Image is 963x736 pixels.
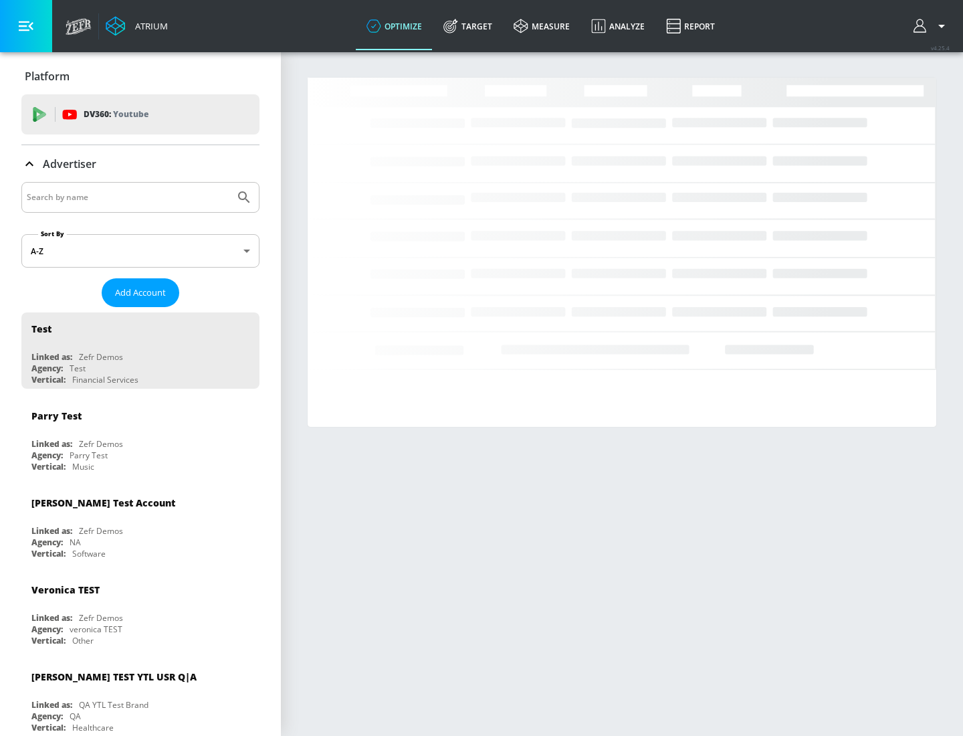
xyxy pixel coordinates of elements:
[31,670,197,683] div: [PERSON_NAME] TEST YTL USR Q|A
[21,145,259,183] div: Advertiser
[72,635,94,646] div: Other
[70,450,108,461] div: Parry Test
[31,537,63,548] div: Agency:
[21,58,259,95] div: Platform
[31,612,72,624] div: Linked as:
[79,699,148,711] div: QA YTL Test Brand
[580,2,655,50] a: Analyze
[84,107,148,122] p: DV360:
[79,612,123,624] div: Zefr Demos
[31,548,66,559] div: Vertical:
[31,450,63,461] div: Agency:
[31,438,72,450] div: Linked as:
[31,409,82,422] div: Parry Test
[31,525,72,537] div: Linked as:
[21,399,259,476] div: Parry TestLinked as:Zefr DemosAgency:Parry TestVertical:Music
[31,635,66,646] div: Vertical:
[31,711,63,722] div: Agency:
[21,573,259,650] div: Veronica TESTLinked as:Zefr DemosAgency:veronica TESTVertical:Other
[931,44,950,52] span: v 4.25.4
[31,722,66,733] div: Vertical:
[72,374,138,385] div: Financial Services
[31,461,66,472] div: Vertical:
[79,351,123,363] div: Zefr Demos
[27,189,229,206] input: Search by name
[102,278,179,307] button: Add Account
[21,234,259,268] div: A-Z
[31,374,66,385] div: Vertical:
[130,20,168,32] div: Atrium
[21,94,259,134] div: DV360: Youtube
[70,711,81,722] div: QA
[79,438,123,450] div: Zefr Demos
[21,312,259,389] div: TestLinked as:Zefr DemosAgency:TestVertical:Financial Services
[503,2,580,50] a: measure
[70,537,81,548] div: NA
[21,486,259,563] div: [PERSON_NAME] Test AccountLinked as:Zefr DemosAgency:NAVertical:Software
[113,107,148,121] p: Youtube
[31,496,175,509] div: [PERSON_NAME] Test Account
[31,363,63,374] div: Agency:
[25,69,70,84] p: Platform
[106,16,168,36] a: Atrium
[72,548,106,559] div: Software
[115,285,166,300] span: Add Account
[31,323,51,335] div: Test
[72,461,94,472] div: Music
[79,525,123,537] div: Zefr Demos
[72,722,114,733] div: Healthcare
[356,2,433,50] a: optimize
[31,699,72,711] div: Linked as:
[655,2,726,50] a: Report
[31,351,72,363] div: Linked as:
[38,229,67,238] label: Sort By
[70,624,122,635] div: veronica TEST
[43,157,96,171] p: Advertiser
[31,624,63,635] div: Agency:
[433,2,503,50] a: Target
[70,363,86,374] div: Test
[31,583,100,596] div: Veronica TEST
